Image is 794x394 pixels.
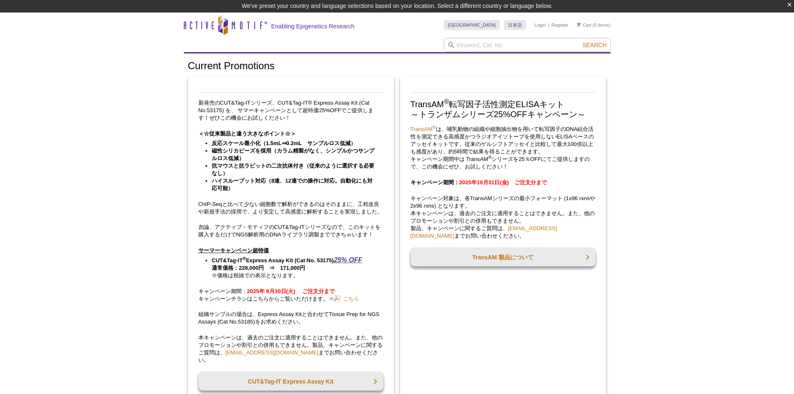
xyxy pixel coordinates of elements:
strong: 磁性シリカビーズを採用（カラム精製がなく、シンプルかつサンプルロス低減） [212,148,374,161]
strong: 抗マウスと抗ラビットの二次抗体付き（従来のように選択する必要なし） [212,163,374,176]
img: Save on CUT&Tag-IT Express [198,92,383,93]
span: 2025年10月31日(金) ご注文分まで [459,179,547,186]
sup: ® [488,155,491,160]
a: Login [534,22,546,28]
a: こちら [334,295,359,303]
a: Register [551,22,569,28]
a: 日本語 [504,20,526,30]
sup: ® [444,98,449,106]
p: キャンペーン対象は、各TransAMシリーズの最小フォーマット (1x96 rxnsや2x96 rxns) となります。 本キャンペーンは、過去のご注文に適用することはできません。また、他のプロ... [411,195,596,240]
a: [GEOGRAPHIC_DATA] [444,20,500,30]
h2: Enabling Epigenetics Research [271,23,355,30]
p: 勿論、アクティブ・モティフのCUT&Tag-ITシリーズなので、このキットを購入するだけでNGS解析用のDNAライブラリ調製までできちゃいます！ [198,223,383,238]
sup: ® [243,256,246,261]
u: サーマーキャンペーン超特価 [198,247,269,253]
p: 本キャンペーンは、過去のご注文に適用することはできません。また、他のプロモーションや割引との併用もできません。製品、キャンペーンに関するご質問は、 までお問い合わせください。 [198,334,383,364]
p: キャンペーン期間： キャンペーンチラシはこちらからご覧いただけます。⇒ [198,288,383,303]
img: Save on TransAM [411,92,596,93]
p: は、哺乳動物の組織や細胞抽出物を用いて転写因子のDNA結合活性を測定できる高感度かつラジオアイソトープを使用しないELISAベースのアッセイキットです。従来のゲルシフトアッセイと比較して最大10... [411,125,596,171]
span: Search [582,42,606,48]
strong: ＜☆従来製品と違う大きなポイント☆＞ [198,130,296,137]
a: TransAM® [411,126,436,132]
img: Your Cart [577,23,581,27]
p: 新発売のCUT&Tag-ITシリーズ、CUT&Tag-IT® Express Assay Kit (Cat No.53175) を、 サマーキャンペーンとして超特価25%OFFでご提供します！ぜ... [198,99,383,122]
p: ChIP-Seqと比べて少ない細胞数で解析ができるのはそのままに、工程改良や新規手法の採用で、より安定して高感度に解析することを実現しました。 [198,201,383,216]
a: Cart [577,22,591,28]
a: TransAM 製品について [411,248,596,266]
li: ※価格は税抜での表示となります。 [212,256,375,279]
strong: キャンペーン期間： [411,179,547,186]
strong: ハイスループット対応（8連、12連での操作に対応。自動化にも対応可能） [212,178,373,191]
button: Search [580,41,609,49]
sup: ® [433,125,436,130]
strong: 反応スケール最小化（1.5mL⇒0.2mL サンプルロス低減） [212,140,356,146]
a: CUT&Tag-IT Express Assay Kit [198,372,383,391]
em: 25% OFF [334,256,362,264]
li: | [548,20,549,30]
h2: TransAM 転写因子活性測定ELISAキット ～トランザムシリーズ25%OFFキャンペーン～ [411,99,596,119]
input: Keyword, Cat. No. [444,38,611,52]
p: 組織サンプルの場合は、Express Assay Kitと合わせてTissue Prep for NGS Assays (Cat No.53185)をお求めください。 [198,311,383,326]
li: (0 items) [577,20,611,30]
strong: CUT&Tag-IT Express Assay Kit (Cat No. 53175) 通常価格：228,000円 ⇒ 171,000円 [212,257,362,271]
strong: 2025年 9月30日(火) ご注文分まで [247,288,335,294]
h1: Current Promotions [188,60,606,73]
a: [EMAIL_ADDRESS][DOMAIN_NAME] [411,225,557,239]
a: [EMAIL_ADDRESS][DOMAIN_NAME] [225,349,319,356]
